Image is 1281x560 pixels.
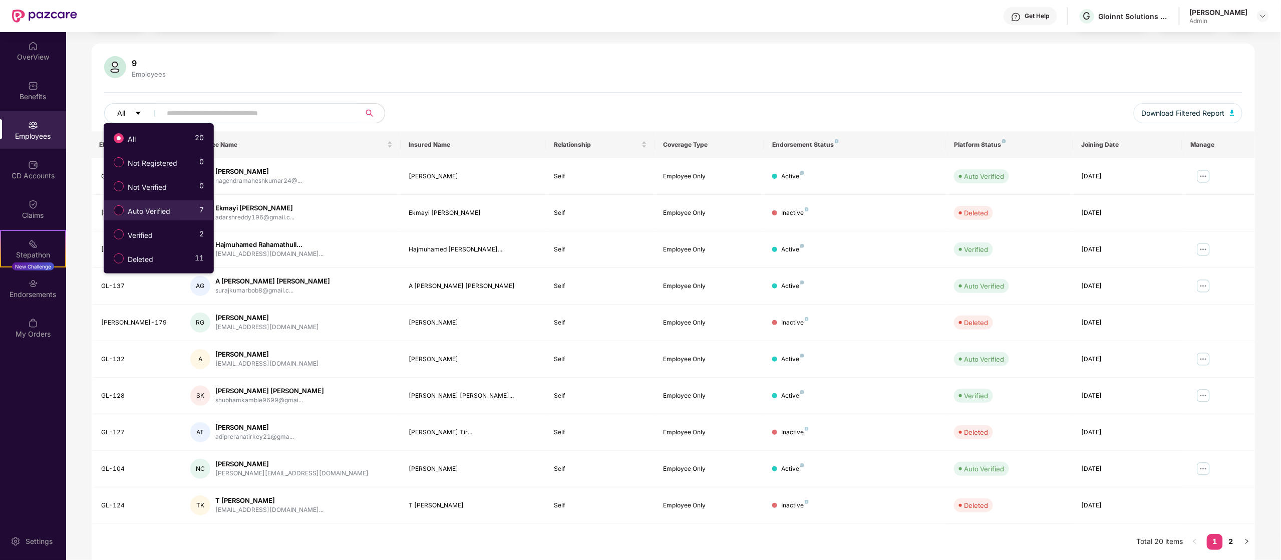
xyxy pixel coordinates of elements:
[190,459,210,479] div: NC
[1099,12,1169,21] div: Gloinnt Solutions Private Limited
[554,391,647,401] div: Self
[554,428,647,437] div: Self
[409,208,538,218] div: Ekmayi [PERSON_NAME]
[409,318,538,328] div: [PERSON_NAME]
[1002,139,1006,143] img: svg+xml;base64,PHN2ZyB4bWxucz0iaHR0cDovL3d3dy53My5vcmcvMjAwMC9zdmciIHdpZHRoPSI4IiBoZWlnaHQ9IjgiIH...
[1136,534,1183,550] li: Total 20 items
[1073,131,1182,158] th: Joining Date
[805,207,809,211] img: svg+xml;base64,PHN2ZyB4bWxucz0iaHR0cDovL3d3dy53My5vcmcvMjAwMC9zdmciIHdpZHRoPSI4IiBoZWlnaHQ9IjgiIH...
[360,109,380,117] span: search
[124,134,140,145] span: All
[1195,461,1211,477] img: manageButton
[195,252,204,267] span: 11
[800,463,804,467] img: svg+xml;base64,PHN2ZyB4bWxucz0iaHR0cDovL3d3dy53My5vcmcvMjAwMC9zdmciIHdpZHRoPSI4IiBoZWlnaHQ9IjgiIH...
[11,536,21,546] img: svg+xml;base64,PHN2ZyBpZD0iU2V0dGluZy0yMHgyMCIgeG1sbnM9Imh0dHA6Ly93d3cudzMub3JnLzIwMDAvc3ZnIiB3aW...
[102,355,175,364] div: GL-132
[190,495,210,515] div: TK
[190,386,210,406] div: SK
[215,240,324,249] div: Hajmuhamed Rahamathull...
[964,464,1004,474] div: Auto Verified
[102,282,175,291] div: GL-137
[199,228,204,243] span: 2
[190,349,210,369] div: A
[554,501,647,510] div: Self
[1195,168,1211,184] img: manageButton
[190,313,210,333] div: RG
[28,81,38,91] img: svg+xml;base64,PHN2ZyBpZD0iQmVuZWZpdHMiIHhtbG5zPSJodHRwOi8vd3d3LnczLm9yZy8yMDAwL3N2ZyIgd2lkdGg9Ij...
[663,464,756,474] div: Employee Only
[409,245,538,254] div: Hajmuhamed [PERSON_NAME]...
[772,141,938,149] div: Endorsement Status
[663,208,756,218] div: Employee Only
[1081,355,1174,364] div: [DATE]
[663,282,756,291] div: Employee Only
[554,318,647,328] div: Self
[781,282,804,291] div: Active
[805,317,809,321] img: svg+xml;base64,PHN2ZyB4bWxucz0iaHR0cDovL3d3dy53My5vcmcvMjAwMC9zdmciIHdpZHRoPSI4IiBoZWlnaHQ9IjgiIH...
[781,464,804,474] div: Active
[554,245,647,254] div: Self
[964,500,988,510] div: Deleted
[215,469,369,478] div: [PERSON_NAME][EMAIL_ADDRESS][DOMAIN_NAME]
[554,208,647,218] div: Self
[118,108,126,119] span: All
[781,501,809,510] div: Inactive
[1187,534,1203,550] button: left
[23,536,56,546] div: Settings
[663,172,756,181] div: Employee Only
[130,58,168,68] div: 9
[409,355,538,364] div: [PERSON_NAME]
[1,249,65,259] div: Stepathon
[104,103,165,123] button: Allcaret-down
[28,120,38,130] img: svg+xml;base64,PHN2ZyBpZD0iRW1wbG95ZWVzIiB4bWxucz0iaHR0cDovL3d3dy53My5vcmcvMjAwMC9zdmciIHdpZHRoPS...
[100,141,167,149] span: EID
[554,464,647,474] div: Self
[964,244,988,254] div: Verified
[1259,12,1267,20] img: svg+xml;base64,PHN2ZyBpZD0iRHJvcGRvd24tMzJ4MzIiIHhtbG5zPSJodHRwOi8vd3d3LnczLm9yZy8yMDAwL3N2ZyIgd2...
[1081,501,1174,510] div: [DATE]
[409,464,538,474] div: [PERSON_NAME]
[1223,534,1239,550] li: 2
[124,206,174,217] span: Auto Verified
[215,423,294,432] div: [PERSON_NAME]
[215,505,324,515] div: [EMAIL_ADDRESS][DOMAIN_NAME]...
[215,432,294,442] div: adipreranatirkey21@gma...
[409,428,538,437] div: [PERSON_NAME] Tir...
[1230,110,1235,116] img: svg+xml;base64,PHN2ZyB4bWxucz0iaHR0cDovL3d3dy53My5vcmcvMjAwMC9zdmciIHhtbG5zOnhsaW5rPSJodHRwOi8vd3...
[800,354,804,358] img: svg+xml;base64,PHN2ZyB4bWxucz0iaHR0cDovL3d3dy53My5vcmcvMjAwMC9zdmciIHdpZHRoPSI4IiBoZWlnaHQ9IjgiIH...
[663,355,756,364] div: Employee Only
[215,386,324,396] div: [PERSON_NAME] [PERSON_NAME]
[554,282,647,291] div: Self
[663,245,756,254] div: Employee Only
[215,359,319,369] div: [EMAIL_ADDRESS][DOMAIN_NAME]
[663,501,756,510] div: Employee Only
[805,427,809,431] img: svg+xml;base64,PHN2ZyB4bWxucz0iaHR0cDovL3d3dy53My5vcmcvMjAwMC9zdmciIHdpZHRoPSI4IiBoZWlnaHQ9IjgiIH...
[800,244,804,248] img: svg+xml;base64,PHN2ZyB4bWxucz0iaHR0cDovL3d3dy53My5vcmcvMjAwMC9zdmciIHdpZHRoPSI4IiBoZWlnaHQ9IjgiIH...
[215,167,302,176] div: [PERSON_NAME]
[964,318,988,328] div: Deleted
[102,391,175,401] div: GL-128
[1081,245,1174,254] div: [DATE]
[124,158,181,169] span: Not Registered
[663,428,756,437] div: Employee Only
[1081,208,1174,218] div: [DATE]
[1081,391,1174,401] div: [DATE]
[1142,108,1225,119] span: Download Filtered Report
[124,230,157,241] span: Verified
[215,313,319,323] div: [PERSON_NAME]
[215,396,324,405] div: shubhamkamble9699@gmai...
[954,141,1065,149] div: Platform Status
[182,131,401,158] th: Employee Name
[655,131,764,158] th: Coverage Type
[1081,318,1174,328] div: [DATE]
[124,254,157,265] span: Deleted
[409,391,538,401] div: [PERSON_NAME] [PERSON_NAME]...
[28,41,38,51] img: svg+xml;base64,PHN2ZyBpZD0iSG9tZSIgeG1sbnM9Imh0dHA6Ly93d3cudzMub3JnLzIwMDAvc3ZnIiB3aWR0aD0iMjAiIG...
[12,10,77,23] img: New Pazcare Logo
[1083,10,1091,22] span: G
[135,110,142,118] span: caret-down
[215,350,319,359] div: [PERSON_NAME]
[215,276,330,286] div: A [PERSON_NAME] [PERSON_NAME]
[1195,388,1211,404] img: manageButton
[190,276,210,296] div: AG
